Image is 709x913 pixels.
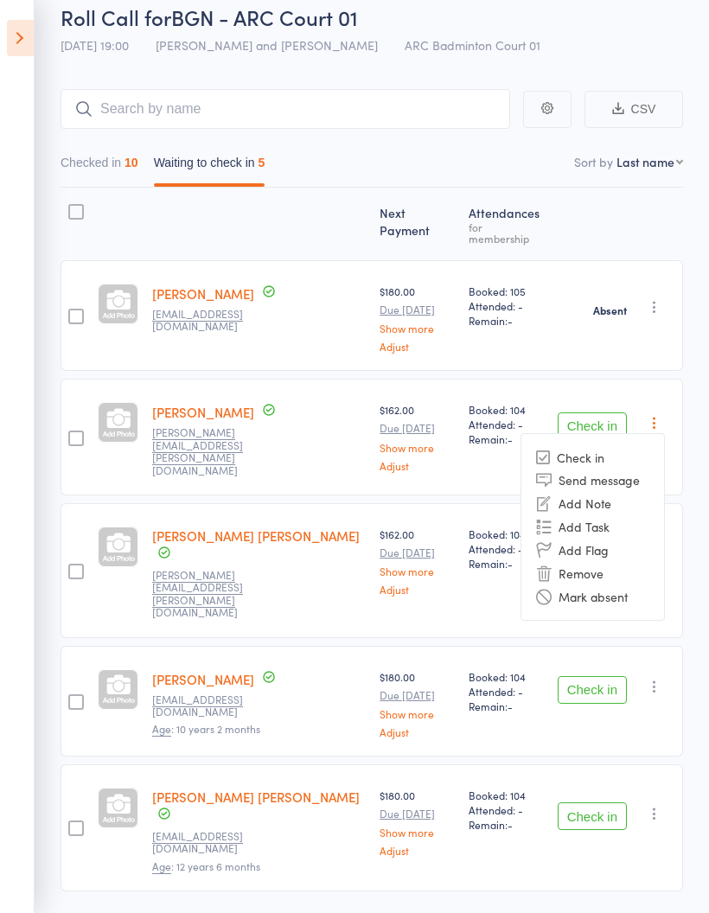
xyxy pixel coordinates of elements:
[380,565,455,577] a: Show more
[521,491,664,514] li: Add Note
[380,460,455,471] a: Adjust
[380,303,455,316] small: Due [DATE]
[616,153,674,170] div: Last name
[152,670,254,688] a: [PERSON_NAME]
[521,538,664,561] li: Add Flag
[152,859,260,874] span: : 12 years 6 months
[469,284,544,298] span: Booked: 105
[380,788,455,856] div: $180.00
[508,556,513,571] span: -
[152,788,360,806] a: [PERSON_NAME] [PERSON_NAME]
[125,156,138,169] div: 10
[469,817,544,832] span: Remain:
[380,584,455,595] a: Adjust
[508,699,513,713] span: -
[380,808,455,820] small: Due [DATE]
[380,689,455,701] small: Due [DATE]
[380,669,455,737] div: $180.00
[152,284,254,303] a: [PERSON_NAME]
[152,569,265,619] small: shylaja.madireddy@gmail.com
[380,341,455,352] a: Adjust
[558,676,627,704] button: Check in
[469,556,544,571] span: Remain:
[558,802,627,830] button: Check in
[156,36,378,54] span: [PERSON_NAME] and [PERSON_NAME]
[574,153,613,170] label: Sort by
[373,195,462,252] div: Next Payment
[469,417,544,431] span: Attended: -
[521,561,664,584] li: Remove
[380,527,455,595] div: $162.00
[558,412,627,440] button: Check in
[61,3,171,31] span: Roll Call for
[380,726,455,737] a: Adjust
[259,156,265,169] div: 5
[469,402,544,417] span: Booked: 104
[521,468,664,491] li: Send message
[380,402,455,470] div: $162.00
[521,446,664,468] li: Check in
[469,669,544,684] span: Booked: 104
[152,403,254,421] a: [PERSON_NAME]
[469,431,544,446] span: Remain:
[469,699,544,713] span: Remain:
[469,802,544,817] span: Attended: -
[152,527,360,545] a: [PERSON_NAME] [PERSON_NAME]
[380,442,455,453] a: Show more
[469,527,544,541] span: Booked: 104
[508,817,513,832] span: -
[508,431,513,446] span: -
[469,313,544,328] span: Remain:
[152,308,265,333] small: akkalaishan@gmail.com
[380,546,455,559] small: Due [DATE]
[469,298,544,313] span: Attended: -
[61,89,510,129] input: Search by name
[152,693,265,718] small: Mageshbd@gmail.com
[380,322,455,334] a: Show more
[508,313,513,328] span: -
[380,827,455,838] a: Show more
[152,830,265,855] small: ravipati9923@gmail.com
[380,284,455,352] div: $180.00
[405,36,540,54] span: ARC Badminton Court 01
[521,584,664,608] li: Mark absent
[152,721,260,737] span: : 10 years 2 months
[462,195,551,252] div: Atten­dances
[171,3,358,31] span: BGN - ARC Court 01
[61,36,129,54] span: [DATE] 19:00
[521,514,664,538] li: Add Task
[584,91,683,128] button: CSV
[380,422,455,434] small: Due [DATE]
[154,147,265,187] button: Waiting to check in5
[152,426,265,476] small: shylaja.madireddy@gmail.com
[380,845,455,856] a: Adjust
[61,147,138,187] button: Checked in10
[469,541,544,556] span: Attended: -
[469,221,544,244] div: for membership
[469,684,544,699] span: Attended: -
[593,303,627,317] strong: Absent
[380,708,455,719] a: Show more
[469,788,544,802] span: Booked: 104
